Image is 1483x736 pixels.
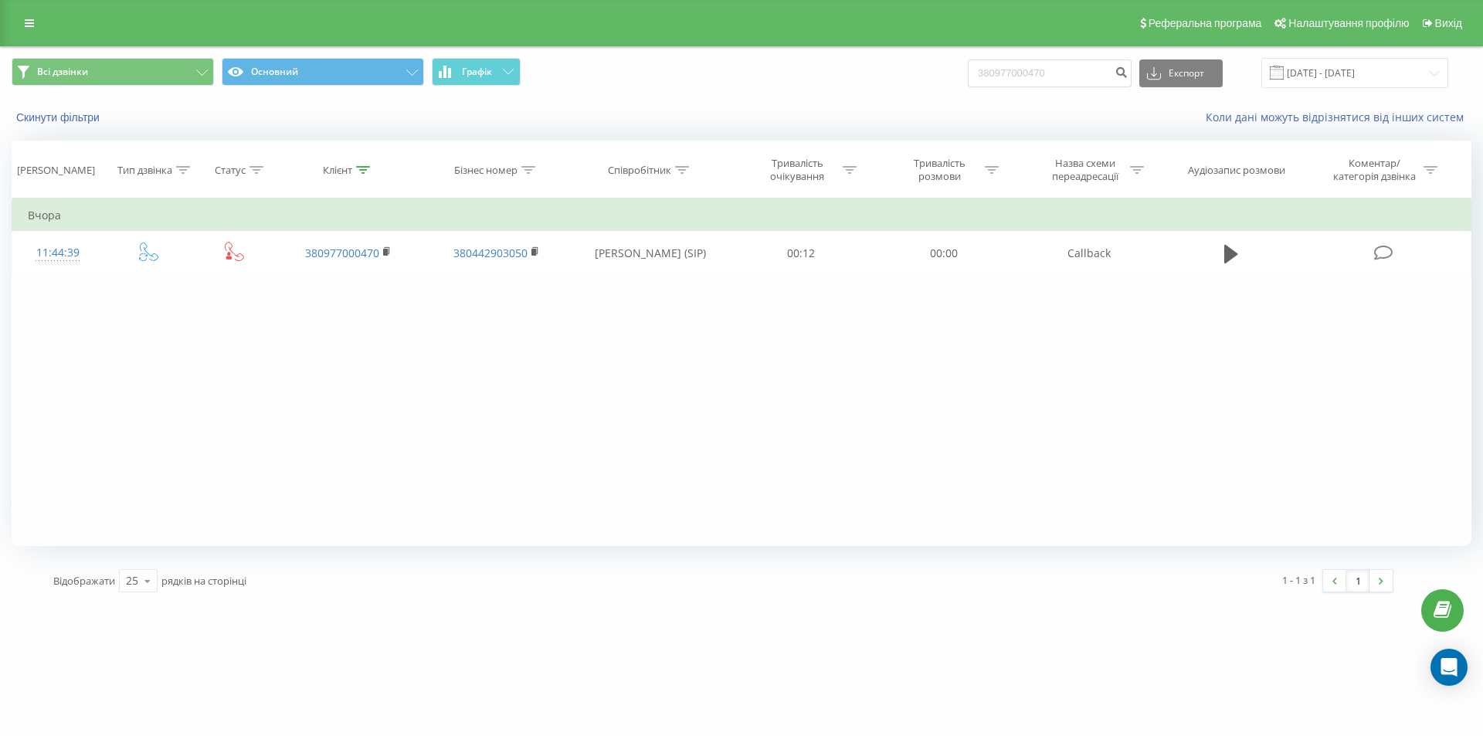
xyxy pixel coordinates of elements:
[730,231,872,276] td: 00:12
[53,574,115,588] span: Відображати
[17,164,95,177] div: [PERSON_NAME]
[12,200,1471,231] td: Вчора
[462,66,492,77] span: Графік
[756,157,839,183] div: Тривалість очікування
[12,58,214,86] button: Всі дзвінки
[608,164,671,177] div: Співробітник
[222,58,424,86] button: Основний
[453,246,528,260] a: 380442903050
[161,574,246,588] span: рядків на сторінці
[1288,17,1409,29] span: Налаштування профілю
[1329,157,1420,183] div: Коментар/категорія дзвінка
[1015,231,1163,276] td: Callback
[1044,157,1126,183] div: Назва схеми переадресації
[1346,570,1369,592] a: 1
[570,231,730,276] td: [PERSON_NAME] (SIP)
[898,157,981,183] div: Тривалість розмови
[454,164,518,177] div: Бізнес номер
[117,164,172,177] div: Тип дзвінка
[28,238,88,268] div: 11:44:39
[1282,572,1315,588] div: 1 - 1 з 1
[1430,649,1468,686] div: Open Intercom Messenger
[1188,164,1285,177] div: Аудіозапис розмови
[432,58,521,86] button: Графік
[323,164,352,177] div: Клієнт
[1206,110,1471,124] a: Коли дані можуть відрізнятися вiд інших систем
[37,66,88,78] span: Всі дзвінки
[215,164,246,177] div: Статус
[305,246,379,260] a: 380977000470
[1149,17,1262,29] span: Реферальна програма
[872,231,1014,276] td: 00:00
[968,59,1132,87] input: Пошук за номером
[126,573,138,588] div: 25
[12,110,107,124] button: Скинути фільтри
[1435,17,1462,29] span: Вихід
[1139,59,1223,87] button: Експорт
